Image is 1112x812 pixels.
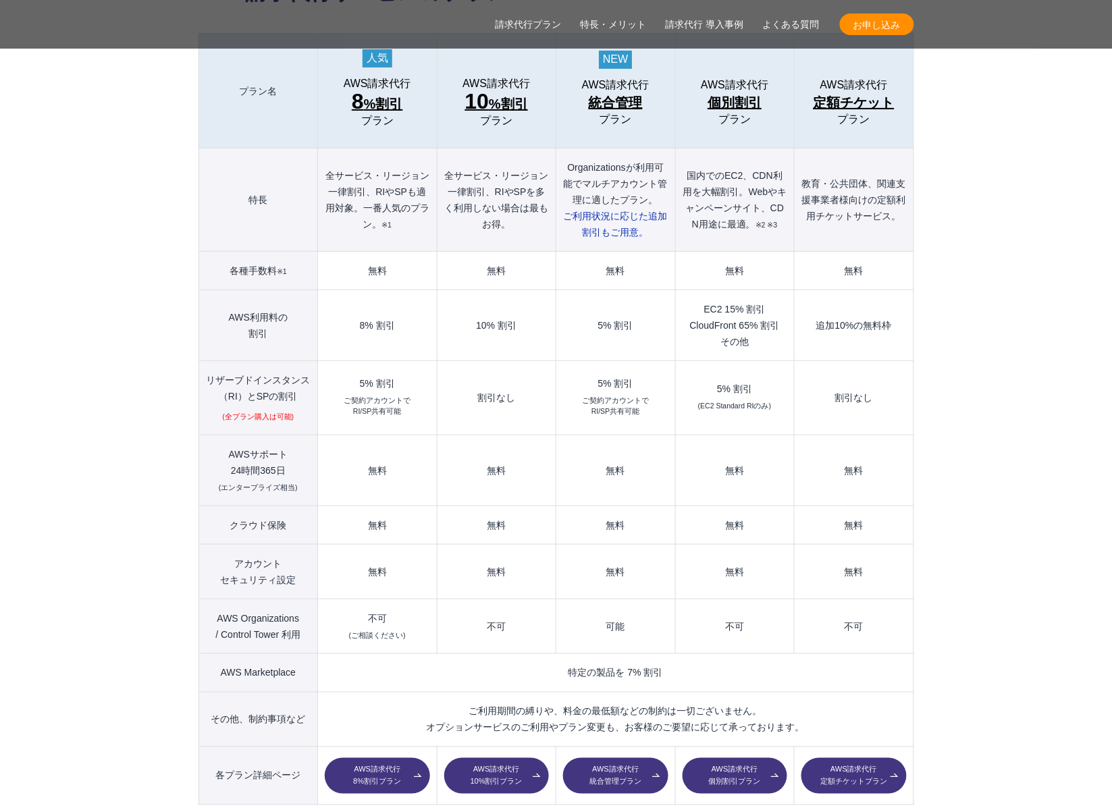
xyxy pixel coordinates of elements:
span: お申し込み [840,18,914,32]
a: AWS請求代行8%割引プラン [325,758,429,794]
div: 5% 割引 [563,379,668,388]
td: 無料 [675,435,794,506]
td: 無料 [437,252,556,290]
td: 無料 [318,544,437,599]
td: 8% 割引 [318,290,437,361]
td: 無料 [556,506,675,544]
small: ※2 ※3 [756,221,778,229]
a: 特長・メリット [581,18,647,32]
td: 無料 [795,506,914,544]
td: 追加10%の無料枠 [795,290,914,361]
td: 割引なし [437,361,556,435]
span: AWS請求代行 [701,79,768,91]
a: AWS請求代行 8%割引 プラン [325,78,429,127]
span: 個別割引 [708,92,762,113]
span: 定額チケット [814,92,895,113]
th: リザーブドインスタンス （RI）とSPの割引 [198,361,318,435]
td: 可能 [556,599,675,653]
span: プラン [600,113,632,126]
td: 不可 [437,599,556,653]
th: AWSサポート 24時間365日 [198,435,318,506]
small: (ご相談ください) [349,631,406,639]
td: 無料 [437,506,556,544]
td: ご利用期間の縛りや、料金の最低額などの制約は一切ございません。 オプションサービスのご利用やプラン変更も、お客様のご要望に応じて承っております。 [318,692,914,747]
th: 各種手数料 [198,252,318,290]
td: EC2 15% 割引 CloudFront 65% 割引 その他 [675,290,794,361]
a: AWS請求代行統合管理プラン [563,758,668,794]
td: 無料 [556,544,675,599]
td: 10% 割引 [437,290,556,361]
span: AWS請求代行 [462,78,530,90]
th: Organizationsが利用可能でマルチアカウント管理に適したプラン。 [556,148,675,252]
span: %割引 [352,90,403,115]
td: 5% 割引 [556,290,675,361]
span: 8 [352,89,364,113]
span: プラン [718,113,751,126]
td: 不可 [318,599,437,653]
th: AWS Marketplace [198,653,318,692]
small: ご契約アカウントで RI/SP共有可能 [582,396,649,417]
span: プラン [838,113,870,126]
td: 割引なし [795,361,914,435]
th: 全サービス・リージョン一律割引、RIやSPを多く利用しない場合は最もお得。 [437,148,556,252]
a: AWS請求代行個別割引プラン [683,758,787,794]
th: 全サービス・リージョン一律割引、RIやSPも適用対象。一番人気のプラン。 [318,148,437,252]
span: AWS請求代行 [582,79,650,91]
small: ※1 [277,267,287,275]
td: 無料 [556,435,675,506]
th: 特長 [198,148,318,252]
span: ご利用状況に応じた [564,211,668,238]
small: ご契約アカウントで RI/SP共有可能 [344,396,411,417]
span: 統合管理 [589,92,643,113]
td: 無料 [675,544,794,599]
span: AWS請求代行 [820,79,888,91]
th: 国内でのEC2、CDN利用を大幅割引。Webやキャンペーンサイト、CDN用途に最適。 [675,148,794,252]
th: AWS Organizations / Control Tower 利用 [198,599,318,653]
a: 請求代行プラン [496,18,562,32]
div: 5% 割引 [683,384,787,394]
a: AWS請求代行 定額チケットプラン [801,79,906,126]
td: 無料 [318,506,437,544]
th: その他、制約事項など [198,692,318,747]
th: 教育・公共団体、関連支援事業者様向けの定額利用チケットサービス。 [795,148,914,252]
small: (エンタープライズ相当) [219,483,298,491]
th: アカウント セキュリティ設定 [198,544,318,599]
td: 不可 [795,599,914,653]
th: AWS利用料の 割引 [198,290,318,361]
td: 無料 [437,544,556,599]
span: %割引 [465,90,528,115]
td: 無料 [318,252,437,290]
td: 無料 [795,544,914,599]
span: AWS請求代行 [344,78,411,90]
a: AWS請求代行 10%割引プラン [444,78,549,127]
a: AWS請求代行定額チケットプラン [801,758,906,794]
th: プラン名 [198,34,318,148]
td: 特定の製品を 7% 割引 [318,653,914,692]
span: プラン [361,115,394,127]
td: 無料 [318,435,437,506]
span: 10 [465,89,489,113]
td: 不可 [675,599,794,653]
th: クラウド保険 [198,506,318,544]
td: 無料 [675,252,794,290]
small: (EC2 Standard RIのみ) [698,401,771,412]
span: プラン [480,115,512,127]
a: お申し込み [840,13,914,35]
small: ※1 [381,221,392,229]
a: 請求代行 導入事例 [666,18,744,32]
td: 無料 [556,252,675,290]
a: AWS請求代行10%割引プラン [444,758,549,794]
a: AWS請求代行 個別割引プラン [683,79,787,126]
div: 5% 割引 [325,379,429,388]
td: 無料 [795,252,914,290]
th: 各プラン詳細ページ [198,747,318,805]
td: 無料 [795,435,914,506]
td: 無料 [675,506,794,544]
td: 無料 [437,435,556,506]
small: (全プラン購入は可能) [222,412,294,423]
a: よくある質問 [763,18,820,32]
a: AWS請求代行 統合管理プラン [563,79,668,126]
